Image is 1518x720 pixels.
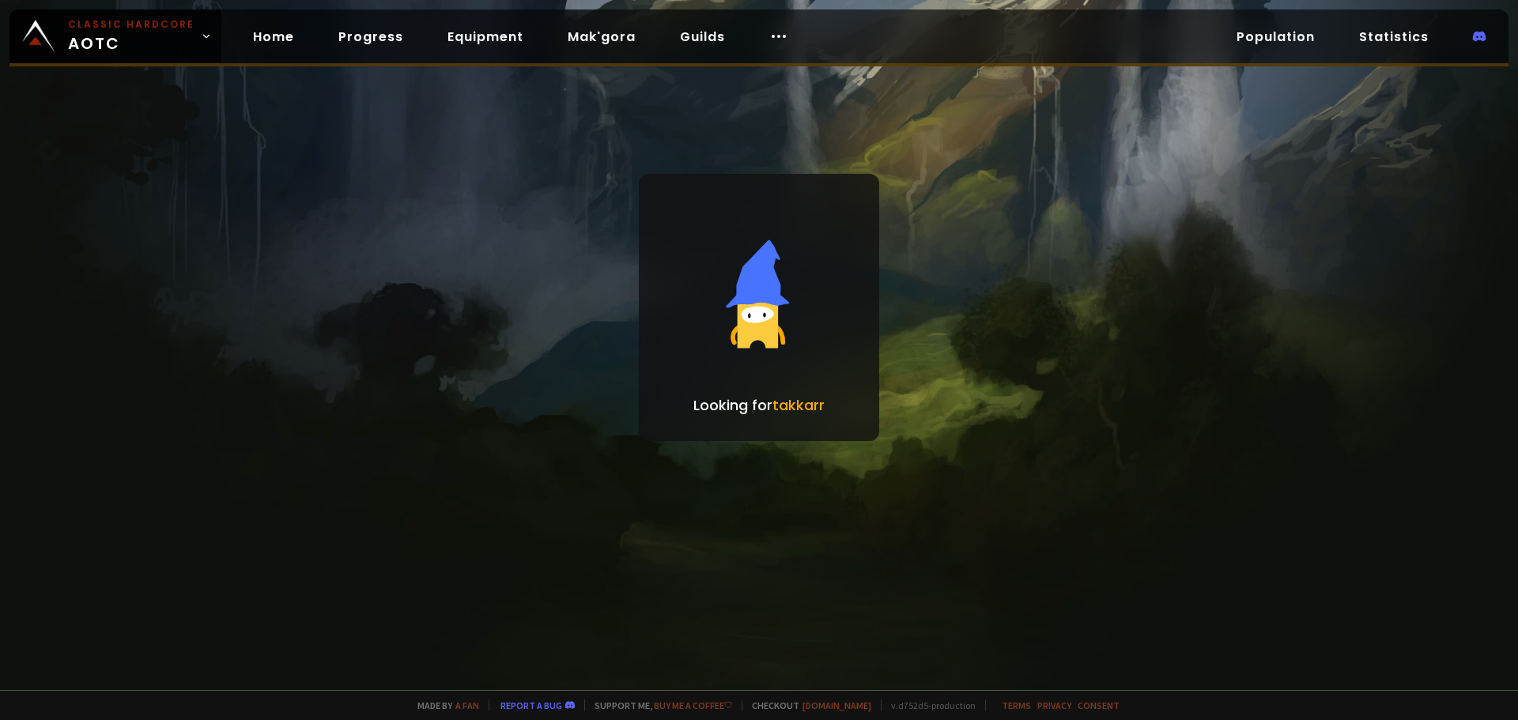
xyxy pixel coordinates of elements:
[326,21,416,53] a: Progress
[1346,21,1441,53] a: Statistics
[693,394,825,416] p: Looking for
[667,21,738,53] a: Guilds
[1002,699,1031,711] a: Terms
[68,17,194,32] small: Classic Hardcore
[881,699,976,711] span: v. d752d5 - production
[1224,21,1327,53] a: Population
[455,699,479,711] a: a fan
[555,21,648,53] a: Mak'gora
[772,395,825,415] span: takkarr
[584,699,732,711] span: Support me,
[742,699,871,711] span: Checkout
[802,699,871,711] a: [DOMAIN_NAME]
[1078,699,1120,711] a: Consent
[654,699,732,711] a: Buy me a coffee
[435,21,536,53] a: Equipment
[9,9,221,63] a: Classic HardcoreAOTC
[408,699,479,711] span: Made by
[1037,699,1071,711] a: Privacy
[500,699,562,711] a: Report a bug
[240,21,307,53] a: Home
[68,17,194,55] span: AOTC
